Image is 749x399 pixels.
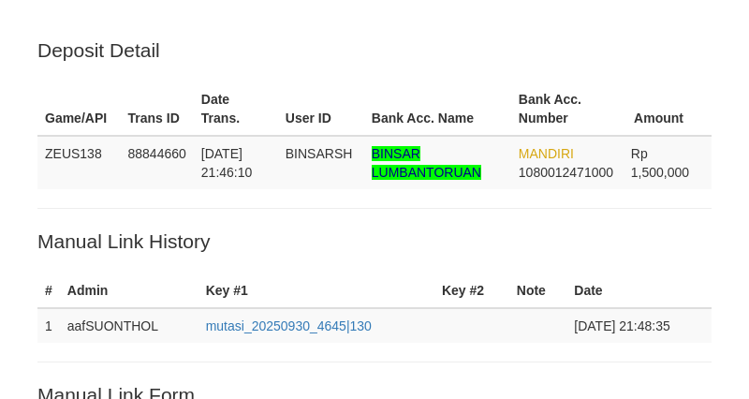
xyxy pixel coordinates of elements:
[37,228,712,255] p: Manual Link History
[631,146,689,180] span: Rp 1,500,000
[198,273,434,308] th: Key #1
[206,318,372,333] a: mutasi_20250930_4645|130
[60,308,198,343] td: aafSUONTHOL
[286,146,353,161] span: BINSARSH
[434,273,509,308] th: Key #2
[511,82,624,136] th: Bank Acc. Number
[194,82,278,136] th: Date Trans.
[566,273,712,308] th: Date
[624,82,712,136] th: Amount
[372,146,481,180] span: Nama rekening >18 huruf, harap diedit
[37,136,121,189] td: ZEUS138
[121,136,194,189] td: 88844660
[201,146,253,180] span: [DATE] 21:46:10
[519,165,613,180] span: Copy 1080012471000 to clipboard
[566,308,712,343] td: [DATE] 21:48:35
[278,82,364,136] th: User ID
[121,82,194,136] th: Trans ID
[519,146,574,161] span: MANDIRI
[37,308,60,343] td: 1
[60,273,198,308] th: Admin
[364,82,511,136] th: Bank Acc. Name
[37,82,121,136] th: Game/API
[509,273,567,308] th: Note
[37,273,60,308] th: #
[37,37,712,64] p: Deposit Detail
